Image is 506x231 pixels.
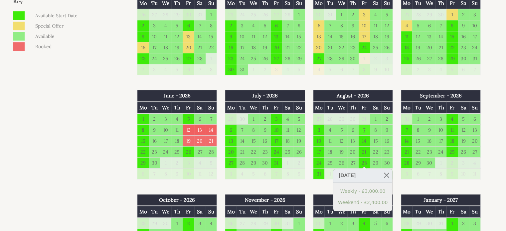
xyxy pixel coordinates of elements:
[171,113,183,125] td: 4
[225,20,237,31] td: 2
[225,102,237,113] th: Mo
[401,113,412,125] td: 31
[237,135,248,146] td: 14
[194,42,206,53] td: 21
[206,53,217,64] td: 1
[412,42,423,53] td: 19
[194,31,206,42] td: 14
[137,42,149,53] td: 16
[469,124,480,135] td: 13
[271,53,282,64] td: 27
[324,42,336,53] td: 21
[183,9,194,20] td: 30
[435,9,446,20] td: 30
[381,20,393,31] td: 12
[435,64,446,75] td: 4
[347,42,359,53] td: 23
[282,31,293,42] td: 14
[137,9,149,20] td: 26
[401,31,412,42] td: 11
[282,124,293,135] td: 11
[313,42,324,53] td: 20
[137,124,149,135] td: 8
[206,42,217,53] td: 22
[370,124,381,135] td: 8
[282,20,293,31] td: 7
[412,113,423,125] td: 1
[401,90,480,101] th: September - 2026
[469,102,480,113] th: Su
[271,20,282,31] td: 6
[171,31,183,42] td: 12
[324,53,336,64] td: 28
[183,113,194,125] td: 5
[359,113,370,125] td: 31
[225,135,237,146] td: 13
[381,42,393,53] td: 26
[435,124,446,135] td: 10
[381,64,393,75] td: 10
[435,20,446,31] td: 7
[194,64,206,75] td: 7
[401,124,412,135] td: 7
[137,20,149,31] td: 2
[424,64,435,75] td: 3
[458,9,469,20] td: 2
[194,102,206,113] th: Sa
[194,9,206,20] td: 31
[206,31,217,42] td: 15
[359,64,370,75] td: 8
[160,31,171,42] td: 11
[206,124,217,135] td: 14
[446,102,458,113] th: Fr
[183,53,194,64] td: 27
[313,31,324,42] td: 13
[313,124,324,135] td: 3
[458,53,469,64] td: 30
[412,64,423,75] td: 2
[225,124,237,135] td: 6
[194,135,206,146] td: 20
[401,20,412,31] td: 4
[282,102,293,113] th: Sa
[338,188,388,195] a: Weekly - £3,000.00
[34,22,123,30] dd: Special Offer
[206,135,217,146] td: 21
[381,102,393,113] th: Su
[412,124,423,135] td: 8
[293,31,305,42] td: 15
[237,9,248,20] td: 24
[149,135,160,146] td: 16
[359,42,370,53] td: 24
[237,20,248,31] td: 3
[313,20,324,31] td: 6
[446,113,458,125] td: 4
[171,20,183,31] td: 5
[160,102,171,113] th: We
[412,20,423,31] td: 5
[313,113,324,125] td: 27
[401,53,412,64] td: 25
[324,20,336,31] td: 7
[171,64,183,75] td: 5
[237,113,248,125] td: 30
[338,199,388,206] a: Weekend - £2,400.00
[160,53,171,64] td: 25
[313,90,393,101] th: August - 2026
[137,64,149,75] td: 2
[237,124,248,135] td: 7
[381,124,393,135] td: 9
[160,113,171,125] td: 3
[194,113,206,125] td: 6
[336,53,347,64] td: 29
[435,31,446,42] td: 14
[171,102,183,113] th: Th
[248,124,259,135] td: 8
[248,102,259,113] th: We
[458,102,469,113] th: Sa
[359,124,370,135] td: 7
[271,64,282,75] td: 3
[458,20,469,31] td: 9
[282,42,293,53] td: 21
[237,53,248,64] td: 24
